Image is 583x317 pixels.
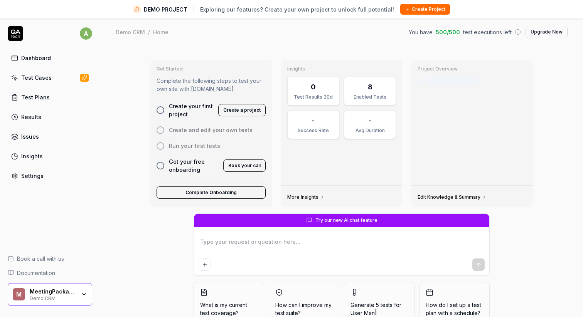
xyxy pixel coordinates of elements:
div: Enabled Tests [349,94,391,101]
div: Issues [21,133,39,141]
div: Demo CRM [116,28,145,36]
h3: Project Overview [418,66,527,72]
div: Test Cases [21,74,52,82]
button: a [80,26,92,41]
a: Documentation [8,269,92,277]
p: Complete the following steps to test your own site with [DOMAIN_NAME] [157,77,266,93]
button: Complete Onboarding [157,186,266,199]
div: Insights [21,152,43,160]
div: Settings [21,172,44,180]
div: MeetingPackage [30,288,76,295]
div: Success Rate [292,127,334,134]
span: Get your free onboarding [169,158,219,174]
div: Demo CRM [30,295,76,301]
div: Home [153,28,168,36]
span: Exploring our features? Create your own project to unlock full potential! [200,5,394,13]
a: Dashboard [8,50,92,65]
span: test executions left [463,28,512,36]
div: Results [21,113,41,121]
button: Create Project [400,4,450,15]
span: What is my current test coverage? [200,301,258,317]
a: Book a call with us [8,255,92,263]
div: Avg Duration [349,127,391,134]
span: DEMO PROJECT [144,5,187,13]
a: Edit Knowledge & Summary [418,194,487,200]
h3: Insights [287,66,396,72]
span: 500 / 500 [436,28,460,36]
span: Documentation [17,269,55,277]
span: How do I set up a test plan with a schedule? [426,301,483,317]
span: Create your first project [169,102,214,118]
span: Book a call with us [17,255,64,263]
div: - [312,115,315,126]
div: Last crawled [DATE] [427,77,479,85]
a: Results [8,109,92,124]
button: Upgrade Now [526,26,568,38]
button: MMeetingPackageDemo CRM [8,283,92,306]
h3: Get Started [157,66,266,72]
a: More Insights [287,194,325,200]
a: Issues [8,129,92,144]
span: Generate 5 tests for [350,301,408,317]
span: M [13,288,25,300]
a: Book your call [223,161,266,169]
div: Dashboard [21,54,51,62]
button: Add attachment [199,258,211,271]
a: Insights [8,149,92,164]
span: Create and edit your own tests [169,126,253,134]
a: Test Cases [8,70,92,85]
button: Create a project [218,104,266,116]
div: Test Results 30d [292,94,334,101]
span: You have [409,28,433,36]
div: Test Plans [21,93,50,101]
div: 0 [311,82,316,92]
div: - [369,115,372,126]
span: How can I improve my test suite? [275,301,333,317]
a: Settings [8,168,92,183]
span: Run your first tests [169,142,220,150]
span: a [80,27,92,40]
a: Create a project [218,106,266,113]
span: User Man [350,310,375,316]
span: Try our new AI chat feature [315,217,377,224]
a: Test Plans [8,90,92,105]
button: Book your call [223,159,266,172]
div: 8 [368,82,372,92]
div: / [148,28,150,36]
